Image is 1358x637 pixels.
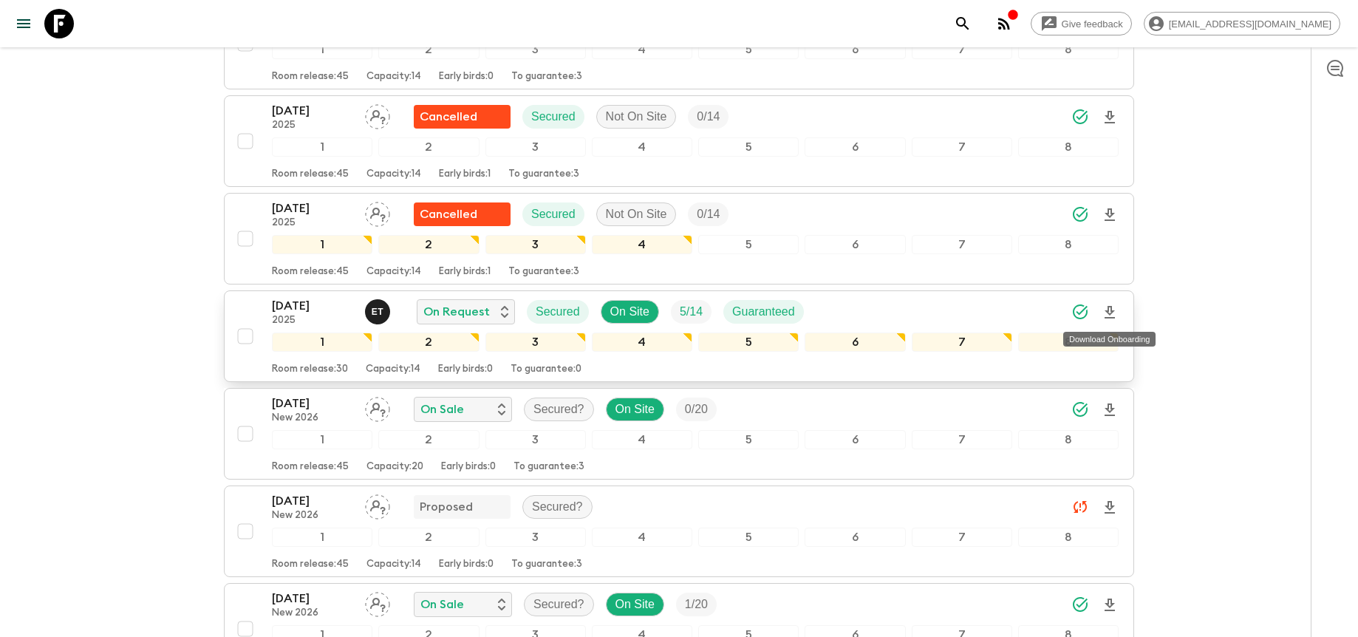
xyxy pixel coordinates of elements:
div: 8 [1018,235,1119,254]
p: Room release: 45 [272,266,349,278]
div: Trip Fill [688,105,729,129]
div: 1 [272,528,372,547]
svg: Synced Successfully [1071,401,1089,418]
p: On Site [610,303,649,321]
div: 6 [805,235,905,254]
p: 0 / 14 [697,205,720,223]
p: Capacity: 14 [366,168,421,180]
p: Capacity: 14 [366,71,421,83]
p: [DATE] [272,200,353,217]
div: Secured [522,105,584,129]
p: On Sale [420,596,464,613]
div: Trip Fill [688,202,729,226]
svg: Synced Successfully [1071,205,1089,223]
div: 3 [485,528,586,547]
div: 4 [592,235,692,254]
p: Capacity: 14 [366,559,421,570]
p: 2025 [272,120,353,132]
div: Secured? [524,593,594,616]
p: [DATE] [272,590,353,607]
svg: Download Onboarding [1101,304,1119,321]
p: Capacity: 20 [366,461,423,473]
div: [EMAIL_ADDRESS][DOMAIN_NAME] [1144,12,1340,35]
p: Cancelled [420,108,477,126]
p: 5 / 14 [680,303,703,321]
p: Early birds: 1 [439,266,491,278]
div: On Site [606,593,664,616]
p: On Site [615,401,655,418]
div: 7 [912,235,1012,254]
div: 5 [698,235,799,254]
div: 4 [592,40,692,59]
svg: Download Onboarding [1101,206,1119,224]
p: To guarantee: 3 [513,461,584,473]
span: [EMAIL_ADDRESS][DOMAIN_NAME] [1161,18,1340,30]
div: 5 [698,40,799,59]
div: 4 [592,528,692,547]
p: 2025 [272,315,353,327]
p: Secured? [533,596,584,613]
div: Not On Site [596,202,677,226]
svg: Download Onboarding [1101,401,1119,419]
button: [DATE]2025Assign pack leaderFlash Pack cancellationSecuredNot On SiteTrip Fill12345678Room releas... [224,193,1134,285]
p: 2025 [272,217,353,229]
p: New 2026 [272,607,353,619]
div: 3 [485,430,586,449]
div: Secured? [524,398,594,421]
div: 8 [1018,528,1119,547]
p: Early birds: 0 [438,364,493,375]
div: 7 [912,430,1012,449]
svg: Download Onboarding [1101,596,1119,614]
div: 7 [912,137,1012,157]
div: Secured [522,202,584,226]
div: 7 [912,528,1012,547]
div: 6 [805,430,905,449]
div: 3 [485,333,586,352]
div: Flash Pack cancellation [414,202,511,226]
p: [DATE] [272,102,353,120]
button: [DATE]New 2026Assign pack leaderOn SaleSecured?On SiteTrip Fill12345678Room release:45Capacity:20... [224,388,1134,480]
div: 5 [698,430,799,449]
div: On Site [606,398,664,421]
div: 2 [378,430,479,449]
div: On Site [601,300,659,324]
div: Secured [527,300,589,324]
div: 7 [912,40,1012,59]
div: 1 [272,333,372,352]
p: Room release: 30 [272,364,348,375]
div: Flash Pack cancellation [414,105,511,129]
svg: Download Onboarding [1101,499,1119,517]
div: 6 [805,333,905,352]
div: 6 [805,40,905,59]
p: Early birds: 0 [439,559,494,570]
div: 6 [805,528,905,547]
div: 7 [912,333,1012,352]
p: Secured [531,205,576,223]
span: Assign pack leader [365,596,390,608]
div: 3 [485,235,586,254]
button: [DATE]2025Elisavet TitanosOn RequestSecuredOn SiteTrip FillGuaranteed12345678Room release:30Capac... [224,290,1134,382]
p: Early birds: 1 [439,168,491,180]
div: 6 [805,137,905,157]
p: 1 / 20 [685,596,708,613]
span: Assign pack leader [365,109,390,120]
svg: Synced Successfully [1071,303,1089,321]
div: 2 [378,528,479,547]
span: Assign pack leader [365,206,390,218]
p: Secured? [533,401,584,418]
div: 2 [378,40,479,59]
div: Secured? [522,495,593,519]
p: New 2026 [272,510,353,522]
div: 3 [485,40,586,59]
p: To guarantee: 3 [508,266,579,278]
span: Give feedback [1054,18,1131,30]
div: 8 [1018,40,1119,59]
p: To guarantee: 3 [508,168,579,180]
p: Room release: 45 [272,168,349,180]
a: Give feedback [1031,12,1132,35]
button: ET [365,299,393,324]
svg: Unable to sync - Check prices and secured [1071,498,1089,516]
p: To guarantee: 0 [511,364,581,375]
p: [DATE] [272,492,353,510]
p: New 2026 [272,412,353,424]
